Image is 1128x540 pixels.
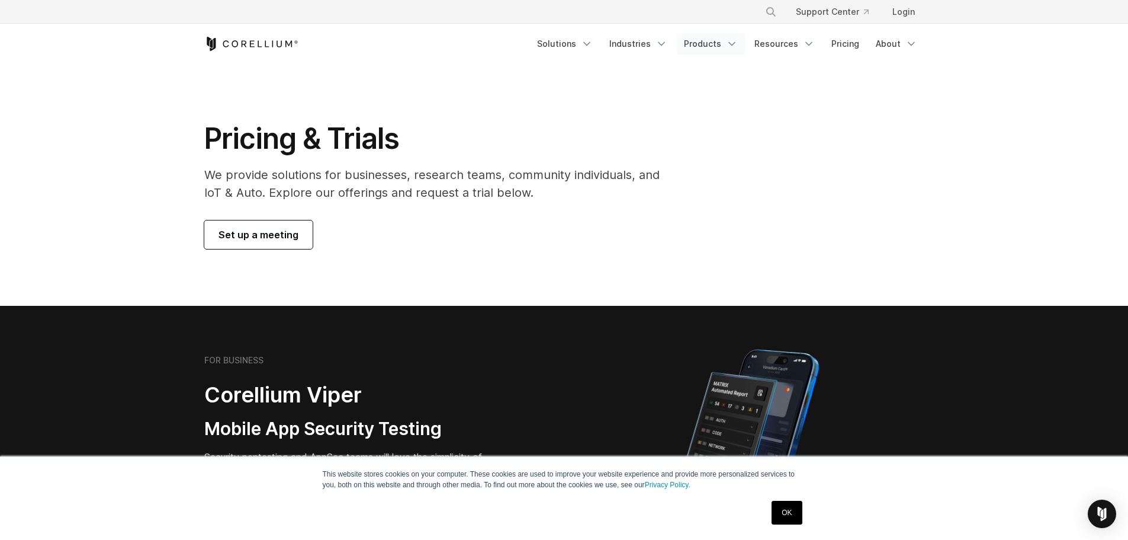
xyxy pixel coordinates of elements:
[530,33,924,55] div: Navigation Menu
[677,33,745,55] a: Products
[204,121,676,156] h1: Pricing & Trials
[883,1,924,23] a: Login
[204,418,507,440] h3: Mobile App Security Testing
[869,33,924,55] a: About
[530,33,600,55] a: Solutions
[772,501,802,525] a: OK
[824,33,866,55] a: Pricing
[760,1,782,23] button: Search
[786,1,878,23] a: Support Center
[204,355,263,366] h6: FOR BUSINESS
[751,1,924,23] div: Navigation Menu
[645,481,690,489] a: Privacy Policy.
[602,33,674,55] a: Industries
[204,382,507,408] h2: Corellium Viper
[204,37,298,51] a: Corellium Home
[1088,500,1116,528] div: Open Intercom Messenger
[747,33,822,55] a: Resources
[204,221,313,249] a: Set up a meeting
[204,166,676,202] p: We provide solutions for businesses, research teams, community individuals, and IoT & Auto. Explo...
[218,228,298,242] span: Set up a meeting
[204,450,507,493] p: Security pentesting and AppSec teams will love the simplicity of automated report generation comb...
[323,469,806,490] p: This website stores cookies on your computer. These cookies are used to improve your website expe...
